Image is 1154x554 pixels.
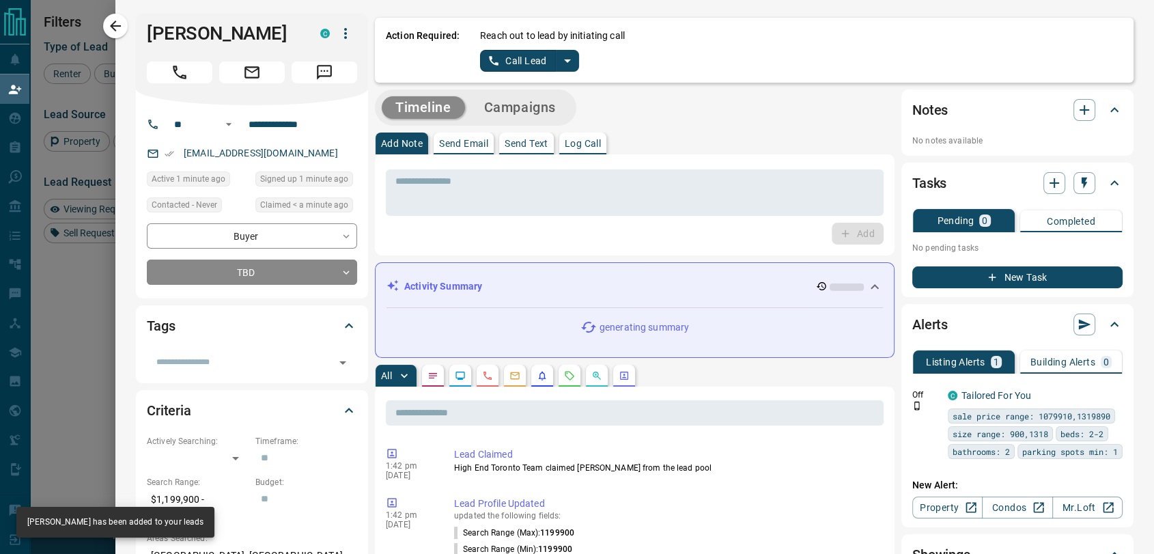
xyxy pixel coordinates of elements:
button: Timeline [382,96,465,119]
span: sale price range: 1079910,1319890 [953,409,1110,423]
p: New Alert: [912,478,1123,493]
a: Property [912,497,983,518]
span: Signed up 1 minute ago [260,172,348,186]
p: 0 [982,216,987,225]
div: Tasks [912,167,1123,199]
p: High End Toronto Team claimed [PERSON_NAME] from the lead pool [454,462,878,474]
a: [EMAIL_ADDRESS][DOMAIN_NAME] [184,148,338,158]
div: Activity Summary [386,274,883,299]
div: Notes [912,94,1123,126]
a: Mr.Loft [1052,497,1123,518]
p: Reach out to lead by initiating call [480,29,625,43]
svg: Push Notification Only [912,401,922,411]
svg: Calls [482,370,493,381]
p: Send Email [439,139,488,148]
p: [DATE] [386,520,434,529]
h1: [PERSON_NAME] [147,23,300,44]
svg: Opportunities [591,370,602,381]
p: Add Note [381,139,423,148]
span: 1199900 [538,544,572,554]
p: Lead Profile Updated [454,497,878,511]
button: Call Lead [480,50,556,72]
p: Listing Alerts [926,357,985,367]
p: Send Text [505,139,548,148]
div: Mon Oct 13 2025 [255,197,357,217]
h2: Tasks [912,172,946,194]
p: No pending tasks [912,238,1123,258]
p: Off [912,389,940,401]
div: split button [480,50,579,72]
p: Search Range (Max) : [454,527,574,539]
span: size range: 900,1318 [953,427,1048,441]
svg: Requests [564,370,575,381]
div: condos.ca [320,29,330,38]
p: Completed [1047,217,1095,226]
span: Active 1 minute ago [152,172,225,186]
button: New Task [912,266,1123,288]
div: [PERSON_NAME] has been added to your leads [27,511,203,534]
p: No notes available [912,135,1123,147]
p: 1:42 pm [386,510,434,520]
p: generating summary [600,320,689,335]
p: Action Required: [386,29,460,72]
p: Timeframe: [255,435,357,447]
div: condos.ca [948,391,957,400]
h2: Alerts [912,314,948,335]
h2: Criteria [147,400,191,421]
svg: Email Verified [165,149,174,158]
a: Condos [982,497,1052,518]
h2: Notes [912,99,948,121]
p: Activity Summary [404,279,482,294]
p: [DATE] [386,471,434,480]
svg: Emails [509,370,520,381]
a: Tailored For You [961,390,1031,401]
svg: Lead Browsing Activity [455,370,466,381]
p: Budget: [255,476,357,488]
p: Actively Searching: [147,435,249,447]
p: $1,199,900 - $1,199,900 [147,488,249,525]
span: Message [292,61,357,83]
span: Email [219,61,285,83]
button: Open [221,116,237,133]
div: Buyer [147,223,357,249]
span: Claimed < a minute ago [260,198,348,212]
svg: Notes [427,370,438,381]
div: Tags [147,309,357,342]
p: Pending [937,216,974,225]
div: Mon Oct 13 2025 [147,171,249,191]
span: Contacted - Never [152,198,217,212]
p: 1 [994,357,999,367]
p: Lead Claimed [454,447,878,462]
span: bathrooms: 2 [953,445,1010,458]
div: Criteria [147,394,357,427]
p: Log Call [565,139,601,148]
p: Search Range: [147,476,249,488]
span: parking spots min: 1 [1022,445,1118,458]
div: Mon Oct 13 2025 [255,171,357,191]
p: 1:42 pm [386,461,434,471]
span: Call [147,61,212,83]
h2: Tags [147,315,175,337]
button: Campaigns [470,96,569,119]
div: Alerts [912,308,1123,341]
p: All [381,371,392,380]
p: Areas Searched: [147,532,357,544]
svg: Agent Actions [619,370,630,381]
div: TBD [147,260,357,285]
span: beds: 2-2 [1060,427,1103,441]
span: 1199900 [540,528,574,538]
p: Building Alerts [1030,357,1095,367]
svg: Listing Alerts [537,370,548,381]
button: Open [333,353,352,372]
p: updated the following fields: [454,511,878,521]
p: 0 [1103,357,1109,367]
